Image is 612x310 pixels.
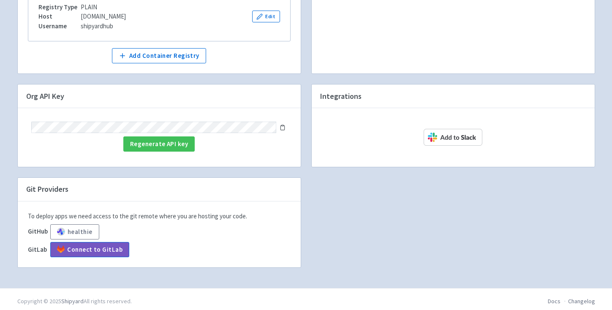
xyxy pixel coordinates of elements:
a: Changelog [568,297,595,305]
div: shipyardhub [38,22,126,31]
a: Connect to GitLab [50,242,130,257]
h4: Git Providers [18,178,301,201]
b: Username [38,22,67,30]
a: Shipyard [61,297,84,305]
div: [DOMAIN_NAME] [38,12,126,22]
h4: Integrations [312,84,595,108]
div: Copyright © 2025 All rights reserved. [17,297,132,306]
button: Regenerate API key [123,136,195,152]
button: healthie [50,224,99,239]
button: Edit [252,11,280,22]
a: Docs [548,297,560,305]
img: Add to Slack [424,129,482,146]
b: GitHub [28,227,48,235]
p: To deploy apps we need access to the git remote where you are hosting your code. [28,212,291,221]
b: Host [38,12,52,20]
b: Registry Type [38,3,77,11]
h4: Org API Key [18,84,301,108]
div: PLAIN [38,3,126,12]
b: GitLab [28,245,47,253]
button: Add Container Registry [112,48,206,63]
